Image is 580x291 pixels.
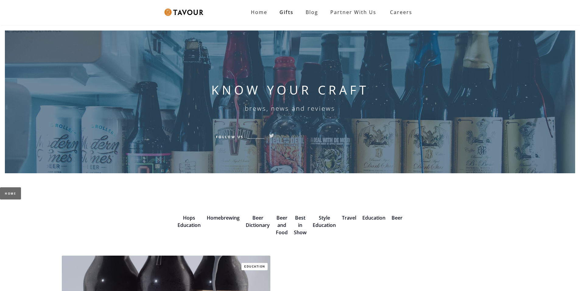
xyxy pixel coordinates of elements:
[216,134,244,139] h6: Follow Us
[390,6,412,18] strong: Careers
[246,214,270,228] a: Beer Dictionary
[245,6,273,18] a: Home
[324,6,382,18] a: Partner with Us
[211,83,369,97] h1: KNOW YOUR CRAFT
[300,6,324,18] a: Blog
[273,6,300,18] a: Gifts
[207,214,240,221] a: Homebrewing
[392,214,402,221] a: Beer
[342,214,356,221] a: Travel
[313,214,336,228] a: Style Education
[276,214,288,236] a: Beer and Food
[362,214,385,221] a: Education
[245,105,335,112] h6: brews, news and reviews
[294,214,307,236] a: Best in Show
[251,9,267,16] strong: Home
[241,263,268,270] a: Education
[382,4,417,21] a: Careers
[178,214,201,228] a: Hops Education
